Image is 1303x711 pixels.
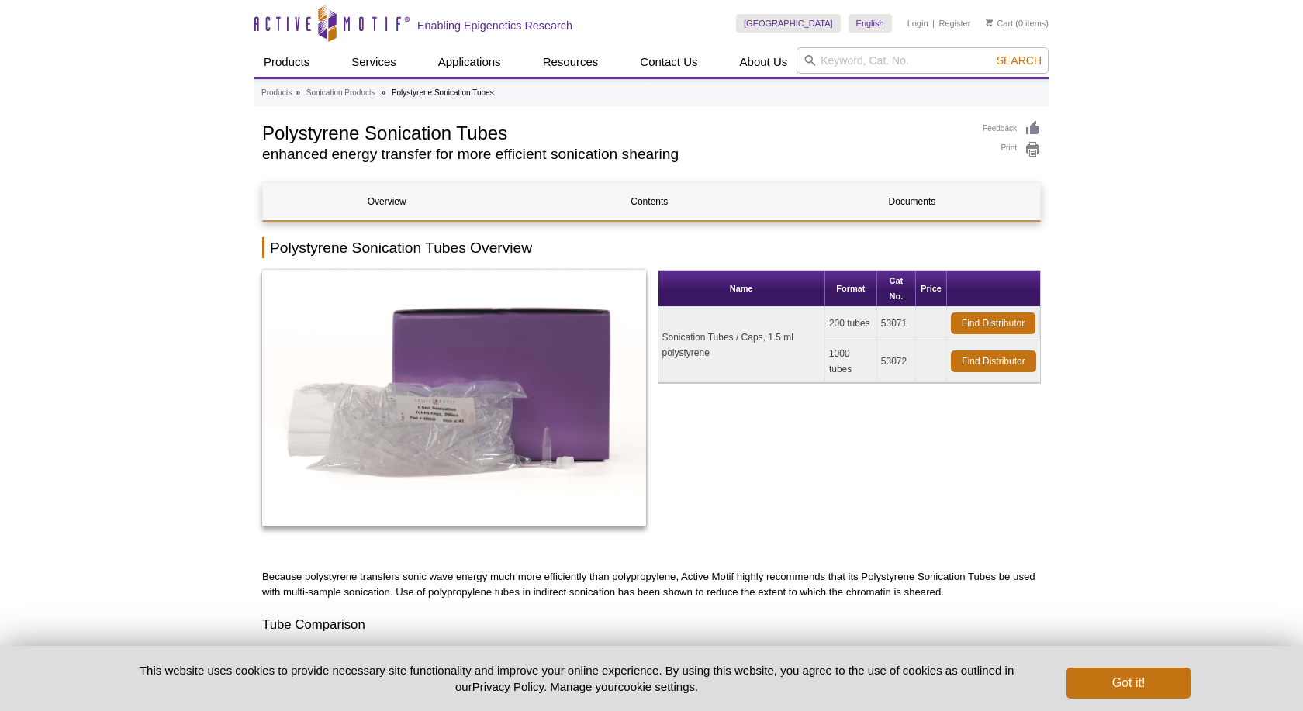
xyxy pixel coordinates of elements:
[788,183,1035,220] a: Documents
[261,86,292,100] a: Products
[534,47,608,77] a: Resources
[262,237,1041,258] h2: Polystyrene Sonication Tubes Overview
[997,54,1042,67] span: Search
[658,271,825,307] th: Name
[429,47,510,77] a: Applications
[877,307,916,340] td: 53071
[938,18,970,29] a: Register
[983,120,1041,137] a: Feedback
[877,340,916,383] td: 53072
[986,18,1013,29] a: Cart
[296,88,300,97] li: »
[986,19,993,26] img: Your Cart
[825,340,877,383] td: 1000 tubes
[263,183,510,220] a: Overview
[849,14,892,33] a: English
[262,270,646,526] img: Polystyrene Sonication Tubes
[658,307,825,383] td: Sonication Tubes / Caps, 1.5 ml polystyrene
[631,47,707,77] a: Contact Us
[262,147,967,161] h2: enhanced energy transfer for more efficient sonication shearing
[983,141,1041,158] a: Print
[618,680,695,693] button: cookie settings
[382,88,386,97] li: »
[951,312,1035,334] a: Find Distributor
[992,53,1046,67] button: Search
[392,88,494,97] li: Polystyrene Sonication Tubes
[951,350,1036,372] a: Find Distributor
[825,271,877,307] th: Format
[306,86,375,100] a: Sonication Products
[472,680,544,693] a: Privacy Policy
[342,47,406,77] a: Services
[526,183,773,220] a: Contents
[825,307,877,340] td: 200 tubes
[736,14,841,33] a: [GEOGRAPHIC_DATA]
[262,616,1041,634] h3: Tube Comparison
[254,47,319,77] a: Products
[797,47,1049,74] input: Keyword, Cat. No.
[1066,668,1191,699] button: Got it!
[877,271,916,307] th: Cat No.
[907,18,928,29] a: Login
[731,47,797,77] a: About Us
[262,569,1041,600] p: Because polystyrene transfers sonic wave energy much more efficiently than polypropylene, Active ...
[986,14,1049,33] li: (0 items)
[262,120,967,143] h1: Polystyrene Sonication Tubes
[932,14,935,33] li: |
[417,19,572,33] h2: Enabling Epigenetics Research
[112,662,1041,695] p: This website uses cookies to provide necessary site functionality and improve your online experie...
[916,271,947,307] th: Price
